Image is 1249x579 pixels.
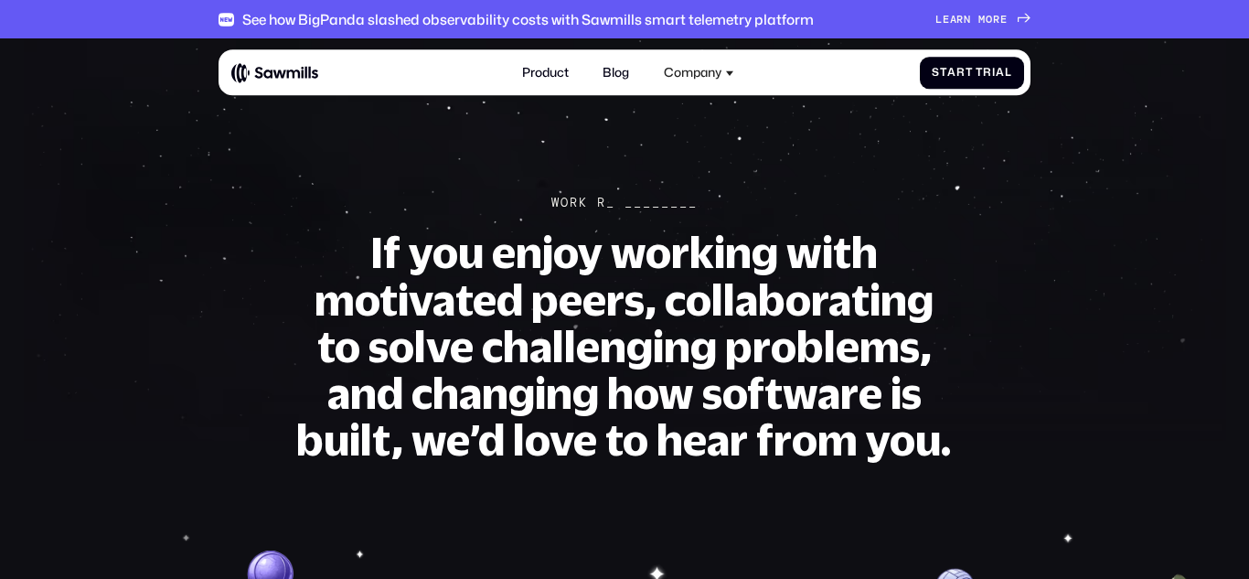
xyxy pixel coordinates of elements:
div: Company [655,56,743,90]
div: Work r_ ________ [551,195,699,209]
span: r [983,66,992,79]
span: S [932,66,940,79]
a: Product [512,56,577,90]
span: r [956,13,964,26]
span: o [986,13,993,26]
span: t [966,66,973,79]
span: T [976,66,983,79]
span: r [993,13,1000,26]
a: Blog [593,56,638,90]
span: a [947,66,956,79]
span: i [992,66,996,79]
div: Company [664,65,721,80]
span: L [935,13,943,26]
span: e [1000,13,1008,26]
span: m [978,13,986,26]
span: a [950,13,957,26]
h1: If you enjoy working with motivated peers, collaborating to solve challenging problems, and chang... [293,229,956,463]
div: See how BigPanda slashed observability costs with Sawmills smart telemetry platform [242,11,814,27]
a: Learnmore [935,13,1030,26]
span: r [956,66,966,79]
span: n [964,13,971,26]
span: a [996,66,1005,79]
span: t [940,66,947,79]
span: e [943,13,950,26]
span: l [1005,66,1012,79]
a: StartTrial [920,57,1025,89]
